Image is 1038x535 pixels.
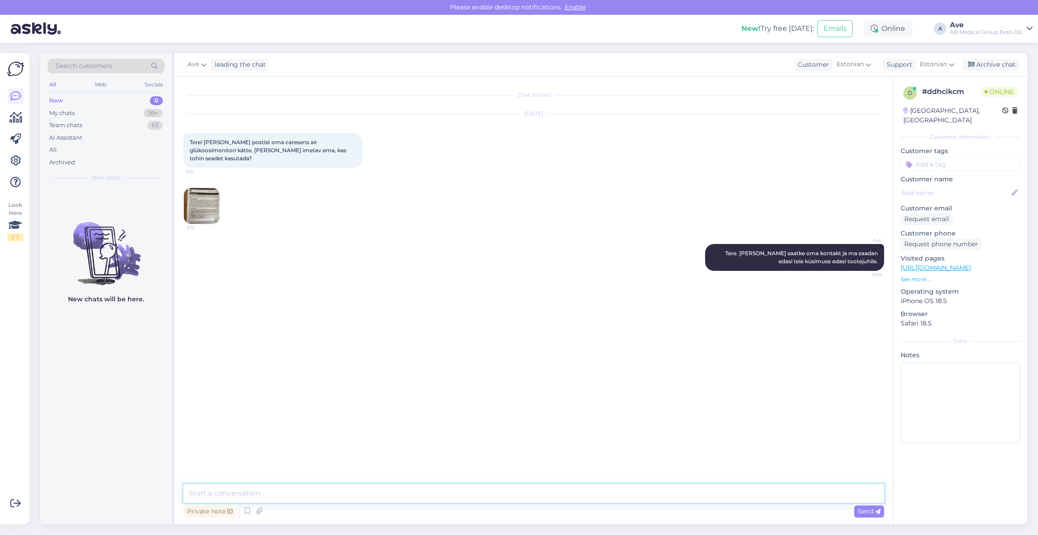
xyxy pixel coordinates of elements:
[187,224,220,231] span: 9:31
[901,309,1020,319] p: Browser
[950,21,1023,29] div: Ave
[47,79,58,90] div: All
[901,275,1020,283] p: See more ...
[92,174,120,182] span: New chats
[211,60,266,69] div: leading the chat
[901,146,1020,156] p: Customer tags
[7,233,23,241] div: 1 / 3
[190,139,348,162] span: Tere! [PERSON_NAME] postist oma caresens air glükoosimonitori kätte. [PERSON_NAME] imetav ema, ka...
[817,20,853,37] button: Emails
[903,106,1002,125] div: [GEOGRAPHIC_DATA], [GEOGRAPHIC_DATA]
[187,60,199,69] span: Ave
[184,188,220,224] img: Attachment
[864,21,912,37] div: Online
[49,146,57,154] div: All
[40,206,172,287] img: No chats
[901,264,971,272] a: [URL][DOMAIN_NAME]
[901,158,1020,171] input: Add a tag
[183,110,884,118] div: [DATE]
[950,21,1033,36] a: AveAB Medical Group Eesti OÜ
[922,86,981,97] div: # ddhcikcm
[562,3,588,11] span: Enable
[49,96,63,105] div: New
[147,121,163,130] div: 63
[901,337,1020,345] div: Extra
[901,238,982,250] div: Request phone number
[901,254,1020,263] p: Visited pages
[848,237,881,244] span: Ave
[901,287,1020,296] p: Operating system
[901,188,1010,198] input: Add name
[49,109,75,118] div: My chats
[150,96,163,105] div: 0
[901,229,1020,238] p: Customer phone
[725,250,879,265] span: Tere. [PERSON_NAME] saatke oma kontakt ja ma saadan edasi teie küsimuse edasi tootejuhile.
[7,201,23,241] div: Look Here
[981,87,1017,97] span: Online
[49,133,82,142] div: AI Assistant
[901,213,953,225] div: Request email
[837,60,864,69] span: Estonian
[901,175,1020,184] p: Customer name
[858,507,881,515] span: Send
[934,22,946,35] div: A
[901,133,1020,141] div: Customer information
[49,121,82,130] div: Team chats
[901,351,1020,360] p: Notes
[848,271,881,278] span: 9:38
[183,505,236,518] div: Private note
[7,60,24,77] img: Askly Logo
[901,319,1020,328] p: Safari 18.5
[901,296,1020,306] p: iPhone OS 18.5
[55,61,112,71] span: Search customers
[908,90,912,96] span: d
[741,24,761,33] b: New!
[883,60,912,69] div: Support
[950,29,1023,36] div: AB Medical Group Eesti OÜ
[183,91,884,99] div: Chat started
[68,295,144,304] p: New chats will be here.
[49,158,75,167] div: Archived
[186,168,220,175] span: 9:31
[93,79,108,90] div: Web
[920,60,947,69] span: Estonian
[901,204,1020,213] p: Customer email
[144,109,163,118] div: 99+
[143,79,165,90] div: Socials
[794,60,829,69] div: Customer
[963,59,1019,71] div: Archive chat
[741,23,814,34] div: Try free [DATE]:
